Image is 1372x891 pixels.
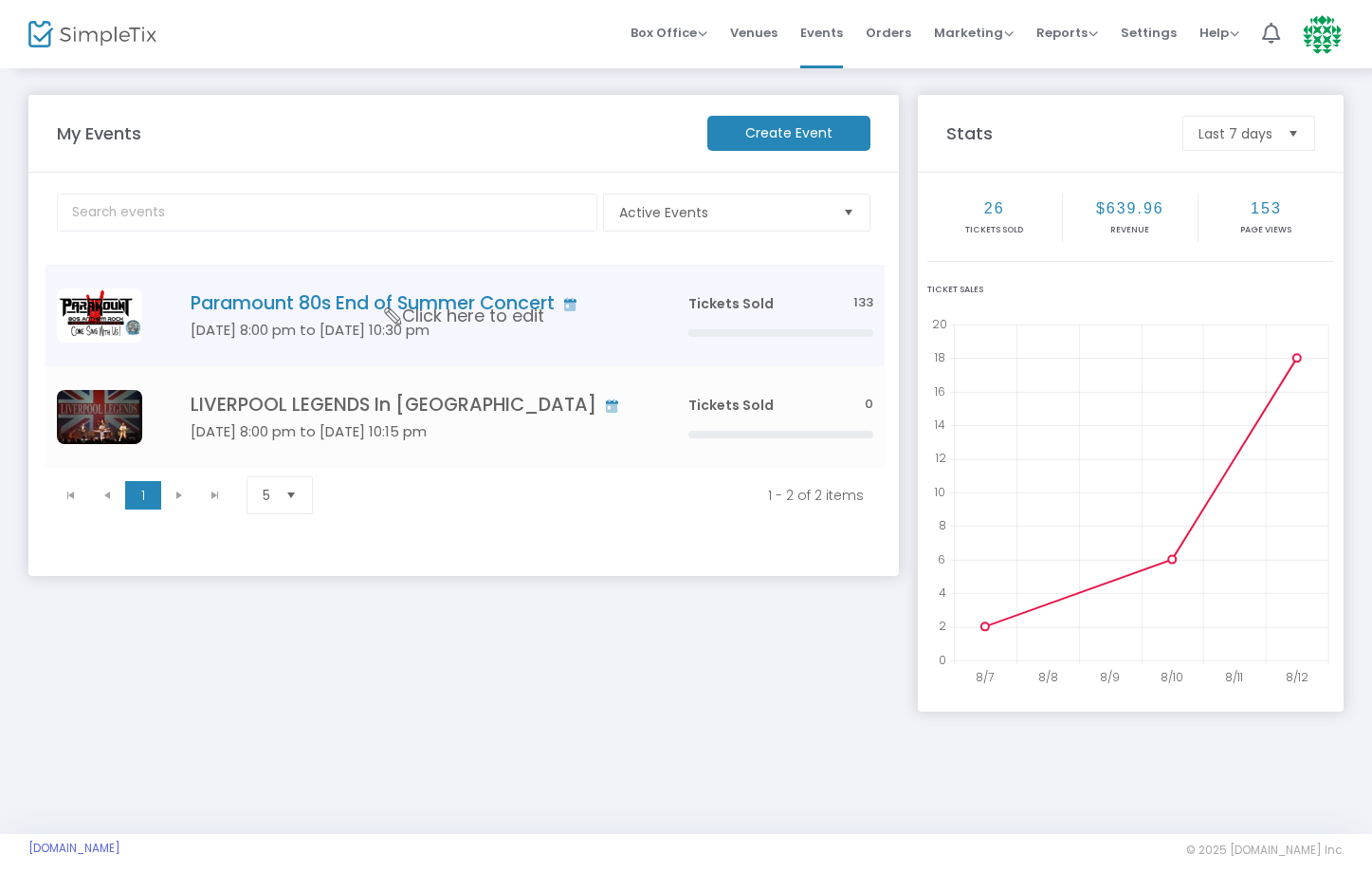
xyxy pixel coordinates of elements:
h4: LIVERPOOL LEGENDS In [GEOGRAPHIC_DATA] [191,394,631,416]
h5: [DATE] 8:00 pm to [DATE] 10:30 pm [191,322,631,339]
a: [DOMAIN_NAME] [28,841,120,856]
span: Tickets Sold [688,396,774,415]
span: Click here to edit [385,304,544,328]
text: 2 [939,618,946,634]
text: 4 [939,585,946,601]
kendo-pager-info: 1 - 2 of 2 items [347,486,865,505]
p: Revenue [1065,224,1196,237]
button: Select [835,195,862,231]
span: Settings [1121,9,1177,57]
text: 8/11 [1225,669,1243,685]
div: Ticket Sales [927,284,1334,297]
span: Venues [730,9,777,57]
span: 0 [865,396,873,414]
h4: Paramount 80s End of Summer Concert [191,292,631,314]
text: 8/12 [1286,669,1308,685]
button: Select [278,477,304,513]
m-panel-title: My Events [47,121,698,146]
text: 8 [939,517,946,533]
h2: 153 [1200,199,1332,217]
text: 20 [932,316,947,332]
text: 8/9 [1100,669,1120,685]
text: 8/7 [976,669,994,685]
img: 638863024146190129LLStageflag.jpeg [57,390,142,444]
span: Events [800,9,843,57]
img: Paramount8.22.png [57,288,142,343]
span: Marketing [934,24,1014,42]
span: Reports [1036,24,1098,42]
span: Tickets Sold [688,294,774,313]
text: 14 [934,417,945,433]
text: 10 [934,484,945,500]
span: © 2025 [DOMAIN_NAME] Inc. [1186,843,1344,858]
text: 8/8 [1037,669,1057,685]
m-button: Create Event [707,116,870,151]
text: 8/10 [1161,669,1183,685]
span: Active Events [619,203,828,222]
h2: $639.96 [1065,199,1196,217]
h2: 26 [929,199,1060,217]
m-panel-title: Stats [937,121,1173,146]
span: 5 [263,486,270,505]
span: Last 7 days [1198,124,1272,143]
span: 133 [853,294,873,312]
input: Search events [57,194,597,232]
h5: [DATE] 8:00 pm to [DATE] 10:15 pm [191,423,631,440]
p: Page Views [1200,224,1332,237]
text: 16 [934,382,945,399]
text: 12 [935,450,946,466]
button: Select [1280,117,1307,150]
span: Orders [866,9,911,57]
span: Help [1199,24,1239,42]
span: Box Office [631,24,707,42]
span: Page 1 [125,481,161,510]
div: Data table [46,265,885,468]
text: 18 [934,349,945,365]
text: 0 [939,652,946,668]
p: Tickets sold [929,224,1060,237]
text: 6 [938,550,945,566]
